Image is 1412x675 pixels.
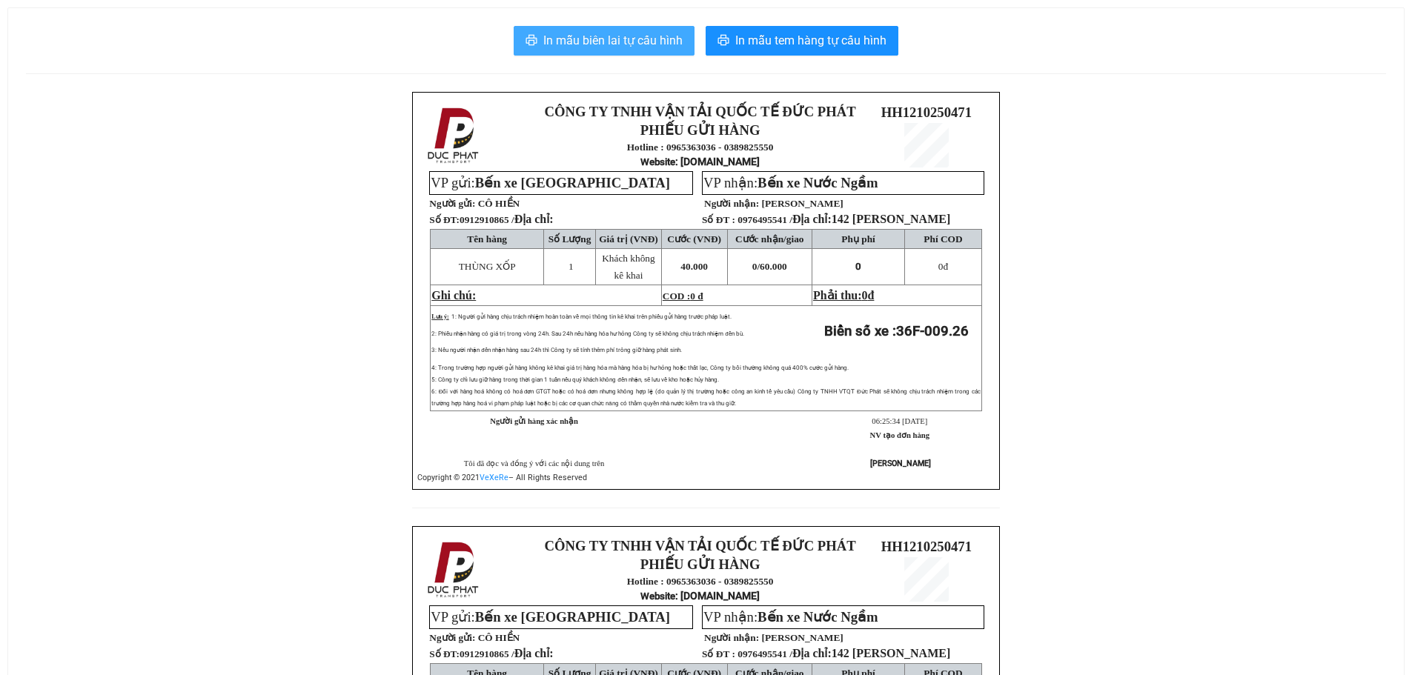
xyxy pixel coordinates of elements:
[490,417,578,425] strong: Người gửi hàng xác nhận
[704,198,759,209] strong: Người nhận:
[870,459,931,468] strong: [PERSON_NAME]
[702,648,735,659] strong: Số ĐT :
[938,261,948,272] span: đ
[761,632,843,643] span: [PERSON_NAME]
[690,290,703,302] span: 0 đ
[703,609,878,625] span: VP nhận:
[459,261,516,272] span: THÙNG XỐP
[704,632,759,643] strong: Người nhận:
[841,233,875,245] span: Phụ phí
[431,365,849,371] span: 4: Trong trường hợp người gửi hàng không kê khai giá trị hàng hóa mà hàng hóa bị hư hỏng hoặc thấ...
[702,214,735,225] strong: Số ĐT :
[514,647,554,659] span: Địa chỉ:
[514,213,554,225] span: Địa chỉ:
[431,289,476,302] span: Ghi chú:
[640,122,760,138] strong: PHIẾU GỬI HÀNG
[792,647,950,659] span: Địa chỉ:
[431,313,448,320] span: Lưu ý:
[431,347,681,353] span: 3: Nếu người nhận đến nhận hàng sau 24h thì Công ty sẽ tính thêm phí trông giữ hàng phát sinh.
[938,261,944,272] span: 0
[545,104,856,119] strong: CÔNG TY TNHH VẬN TẢI QUỐC TẾ ĐỨC PHÁT
[792,213,950,225] span: Địa chỉ:
[640,591,675,602] span: Website
[640,156,760,167] strong: : [DOMAIN_NAME]
[824,323,969,339] strong: Biển số xe :
[543,31,683,50] span: In mẫu biên lai tự cấu hình
[872,417,927,425] span: 06:25:34 [DATE]
[475,175,670,190] span: Bến xe [GEOGRAPHIC_DATA]
[627,142,774,153] strong: Hotline : 0965363036 - 0389825550
[881,539,972,554] span: HH1210250471
[640,156,675,167] span: Website
[475,609,670,625] span: Bến xe [GEOGRAPHIC_DATA]
[429,214,553,225] strong: Số ĐT:
[813,289,874,302] span: Phải thu:
[663,290,703,302] span: COD :
[667,233,721,245] span: Cước (VNĐ)
[640,590,760,602] strong: : [DOMAIN_NAME]
[423,104,485,167] img: logo
[467,233,507,245] span: Tên hàng
[758,175,878,190] span: Bến xe Nước Ngầm
[738,214,950,225] span: 0976495541 /
[451,313,732,320] span: 1: Người gửi hàng chịu trách nhiệm hoàn toàn về mọi thông tin kê khai trên phiếu gửi hàng trước p...
[862,289,868,302] span: 0
[680,261,708,272] span: 40.000
[478,632,520,643] span: CÔ HIỀN
[417,473,587,482] span: Copyright © 2021 – All Rights Reserved
[431,175,670,190] span: VP gửi:
[855,261,861,272] span: 0
[832,647,950,659] span: 142 [PERSON_NAME]
[526,34,537,48] span: printer
[431,330,743,337] span: 2: Phiếu nhận hàng có giá trị trong vòng 24h. Sau 24h nếu hàng hóa hư hỏng Công ty sẽ không chịu ...
[431,609,670,625] span: VP gửi:
[924,233,962,245] span: Phí COD
[760,261,787,272] span: 60.000
[735,31,886,50] span: In mẫu tem hàng tự cấu hình
[832,213,950,225] span: 142 [PERSON_NAME]
[758,609,878,625] span: Bến xe Nước Ngầm
[599,233,658,245] span: Giá trị (VNĐ)
[752,261,787,272] span: 0/
[896,323,969,339] span: 36F-009.26
[761,198,843,209] span: [PERSON_NAME]
[735,233,804,245] span: Cước nhận/giao
[431,376,718,383] span: 5: Công ty chỉ lưu giữ hàng trong thời gian 1 tuần nếu quý khách không đến nhận, sẽ lưu về kho ho...
[423,539,485,601] img: logo
[431,388,981,407] span: 6: Đối với hàng hoá không có hoá đơn GTGT hoặc có hoá đơn nhưng không hợp lệ (do quản lý thị trườ...
[870,431,929,439] strong: NV tạo đơn hàng
[429,198,475,209] strong: Người gửi:
[640,556,760,572] strong: PHIẾU GỬI HÀNG
[548,233,591,245] span: Số Lượng
[627,576,774,587] strong: Hotline : 0965363036 - 0389825550
[480,473,508,482] a: VeXeRe
[545,538,856,553] strong: CÔNG TY TNHH VẬN TẢI QUỐC TẾ ĐỨC PHÁT
[881,104,972,120] span: HH1210250471
[429,648,553,659] strong: Số ĐT:
[602,253,654,281] span: Khách không kê khai
[514,26,695,56] button: printerIn mẫu biên lai tự cấu hình
[717,34,729,48] span: printer
[703,175,878,190] span: VP nhận:
[569,261,574,272] span: 1
[460,648,554,659] span: 0912910865 /
[429,632,475,643] strong: Người gửi:
[460,214,554,225] span: 0912910865 /
[868,289,875,302] span: đ
[706,26,898,56] button: printerIn mẫu tem hàng tự cấu hình
[478,198,520,209] span: CÔ HIỀN
[738,648,950,659] span: 0976495541 /
[464,459,605,468] span: Tôi đã đọc và đồng ý với các nội dung trên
